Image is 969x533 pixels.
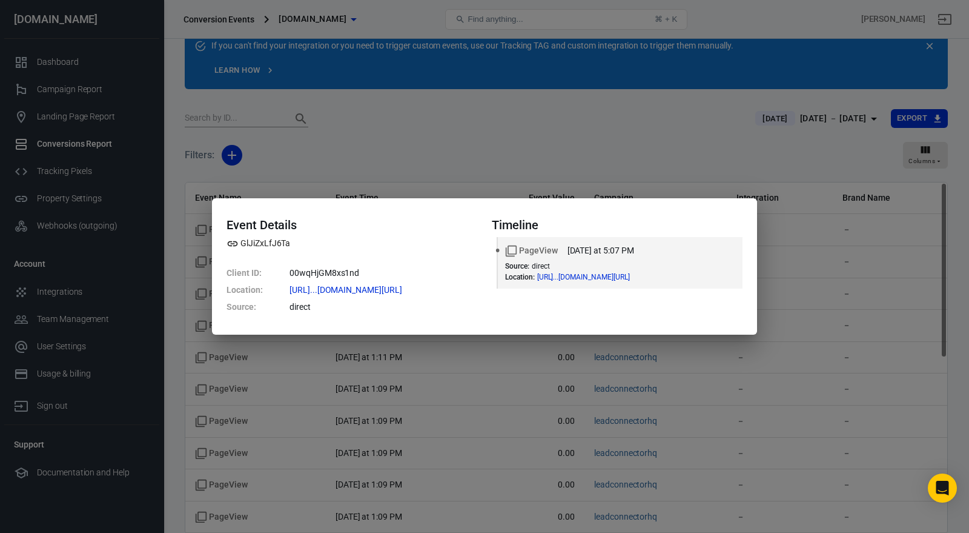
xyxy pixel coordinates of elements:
[567,244,634,257] time: 2025-09-14T17:07:10-07:00
[227,218,477,232] h4: Event Details
[289,298,477,315] dd: direct
[505,273,535,281] dt: Location :
[532,262,550,270] span: direct
[227,281,287,298] dt: Location :
[289,286,424,294] span: https://sansarbookkeepingandaccounting.netlify.app/
[492,218,742,232] h4: Timeline
[227,298,287,315] dt: Source :
[227,237,290,250] span: Property
[227,264,287,281] dt: Client ID :
[928,474,957,503] div: Open Intercom Messenger
[537,273,652,281] span: https://sansarbookkeepingandaccounting.netlify.app/
[505,262,529,270] dt: Source :
[289,264,477,281] dd: 00wqHjGM8xs1nd
[289,281,477,298] dd: https://sansarbookkeepingandaccounting.netlify.app/
[505,244,558,257] span: Standard event name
